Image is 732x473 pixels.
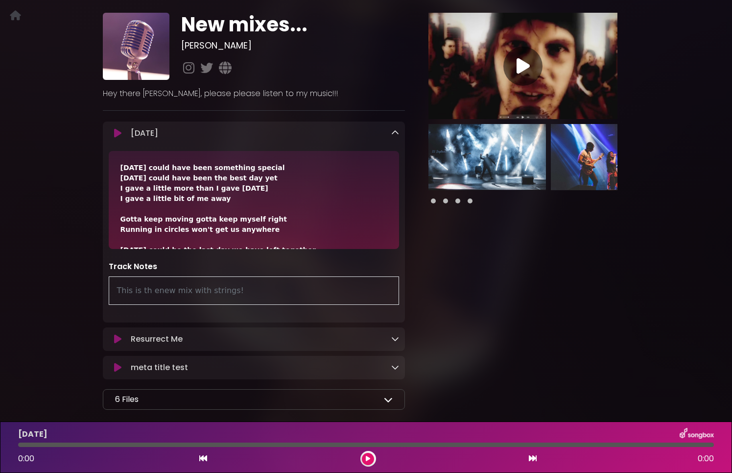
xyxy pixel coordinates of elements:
div: This is th enew mix with strings! [109,276,400,305]
h3: [PERSON_NAME] [181,40,405,51]
p: meta title test [131,362,188,373]
img: vP8Tv4EvQEmzBDIuvXqE [428,124,546,190]
p: [DATE] [18,428,47,440]
img: songbox-logo-white.png [680,428,714,441]
p: Track Notes [109,261,400,273]
p: Resurrect Me [131,333,183,345]
p: Hey there [PERSON_NAME], please please listen to my music!!! [103,88,405,100]
img: YqBg32uRSRuxjNOWVXoN [551,124,668,190]
img: 9YcQx8zfS8Cn2eBrfHnp [103,13,169,79]
p: [DATE] [131,127,158,139]
p: 6 Files [115,394,139,405]
h1: New mixes... [181,13,405,36]
img: Video Thumbnail [428,13,617,119]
